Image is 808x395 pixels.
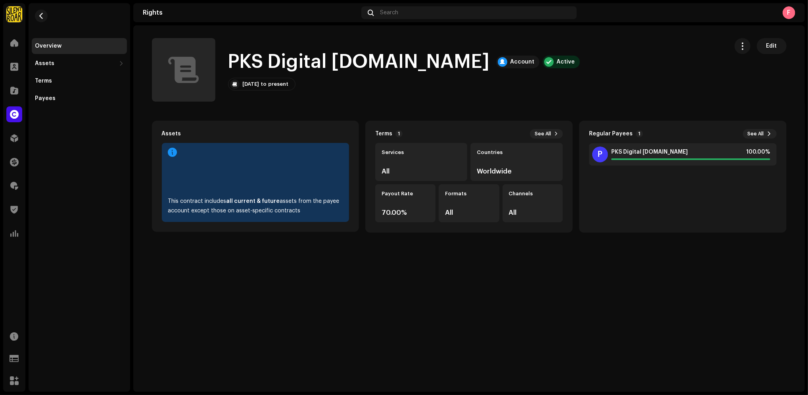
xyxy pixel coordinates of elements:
button: See All [530,129,563,139]
p-badge: 1 [395,130,403,137]
p-badge: 1 [636,130,643,137]
div: This contract includes assets from the payee account except those on asset-specific contracts [168,197,343,216]
span: Search [380,10,398,16]
div: Regular Payees [589,131,633,137]
div: Formats [445,191,493,197]
re-m-nav-dropdown: Assets [32,56,127,71]
div: Worldwide [477,168,556,175]
strong: all current & future [226,198,280,204]
span: See All [535,131,551,137]
re-m-nav-item: Terms [32,73,127,89]
div: Countries [477,149,556,156]
div: All [382,168,461,175]
div: All [509,209,557,216]
div: to [261,81,267,87]
div: Payout Rate [382,191,429,197]
div: Services [382,149,461,156]
span: 100.00% [747,149,770,155]
button: Edit [757,38,787,54]
div: Account [511,59,535,65]
div: present [269,81,289,87]
div: Assets [35,60,54,67]
div: All [445,209,493,216]
h1: PKS Digital [DOMAIN_NAME] [228,49,490,75]
div: Channels [509,191,557,197]
div: Overview [35,43,61,49]
div: 70.00% [382,209,429,216]
img: fcfd72e7-8859-4002-b0df-9a7058150634 [6,6,22,22]
span: PKS Digital [DOMAIN_NAME] [611,149,688,155]
button: See All [743,129,777,139]
div: P [592,146,608,162]
div: Assets [162,131,181,137]
re-m-nav-item: Payees [32,91,127,106]
div: [DATE] [243,81,259,87]
div: Rights [143,10,358,16]
div: F [783,6,795,19]
re-m-nav-item: Overview [32,38,127,54]
div: Active [557,59,575,65]
div: Terms [35,78,52,84]
div: Payees [35,95,56,102]
span: See All [748,131,764,137]
span: Edit [766,38,777,54]
div: Terms [375,131,392,137]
